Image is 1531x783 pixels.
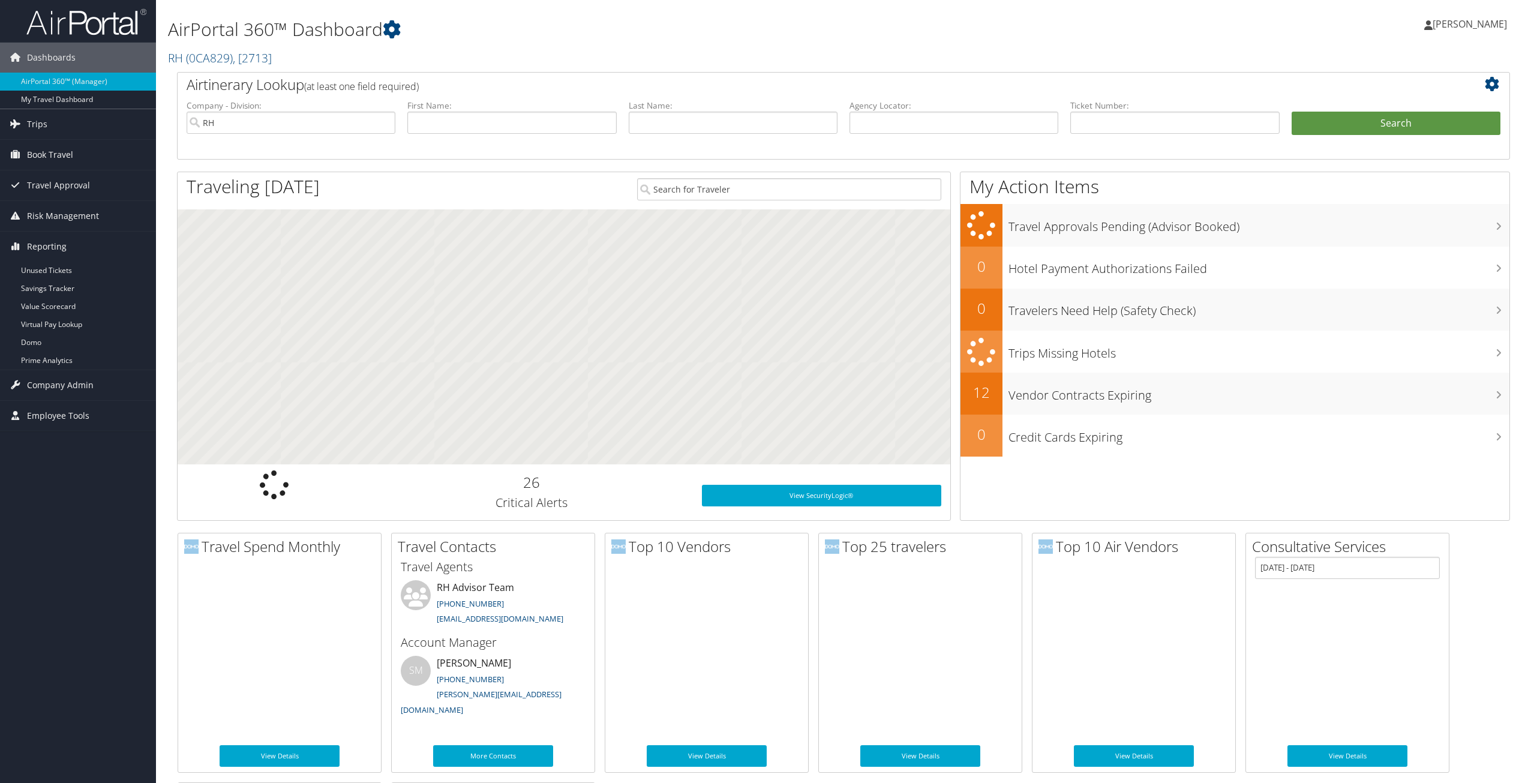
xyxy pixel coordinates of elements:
a: View Details [220,745,340,767]
span: Dashboards [27,43,76,73]
h3: Hotel Payment Authorizations Failed [1008,254,1509,277]
h2: Travel Spend Monthly [184,536,381,557]
a: More Contacts [433,745,553,767]
a: View Details [860,745,980,767]
span: Travel Approval [27,170,90,200]
h2: Top 25 travelers [825,536,1022,557]
h3: Trips Missing Hotels [1008,339,1509,362]
h2: Top 10 Air Vendors [1038,536,1235,557]
a: View Details [647,745,767,767]
img: domo-logo.png [611,539,626,554]
h2: Travel Contacts [398,536,595,557]
h1: AirPortal 360™ Dashboard [168,17,1068,42]
li: RH Advisor Team [395,580,592,629]
div: SM [401,656,431,686]
h3: Travelers Need Help (Safety Check) [1008,296,1509,319]
img: domo-logo.png [825,539,839,554]
h2: Airtinerary Lookup [187,74,1389,95]
a: [EMAIL_ADDRESS][DOMAIN_NAME] [437,613,563,624]
span: ( 0CA829 ) [186,50,233,66]
span: Company Admin [27,370,94,400]
label: First Name: [407,100,616,112]
a: RH [168,50,272,66]
span: , [ 2713 ] [233,50,272,66]
span: Employee Tools [27,401,89,431]
h3: Credit Cards Expiring [1008,423,1509,446]
a: View Details [1074,745,1194,767]
h2: Top 10 Vendors [611,536,808,557]
label: Agency Locator: [849,100,1058,112]
button: Search [1292,112,1500,136]
h2: Consultative Services [1252,536,1449,557]
a: 0Credit Cards Expiring [960,415,1509,457]
img: domo-logo.png [1038,539,1053,554]
input: Search for Traveler [637,178,941,200]
h2: 0 [960,256,1002,277]
a: 0Travelers Need Help (Safety Check) [960,289,1509,331]
h1: My Action Items [960,174,1509,199]
label: Last Name: [629,100,837,112]
label: Company - Division: [187,100,395,112]
h3: Critical Alerts [380,494,684,511]
a: View Details [1287,745,1407,767]
img: airportal-logo.png [26,8,146,36]
h1: Traveling [DATE] [187,174,320,199]
li: [PERSON_NAME] [395,656,592,720]
a: View SecurityLogic® [702,485,941,506]
a: Travel Approvals Pending (Advisor Booked) [960,204,1509,247]
h3: Travel Approvals Pending (Advisor Booked) [1008,212,1509,235]
a: [PERSON_NAME] [1424,6,1519,42]
span: Book Travel [27,140,73,170]
span: (at least one field required) [304,80,419,93]
a: [PHONE_NUMBER] [437,598,504,609]
a: Trips Missing Hotels [960,331,1509,373]
span: Reporting [27,232,67,262]
img: domo-logo.png [184,539,199,554]
label: Ticket Number: [1070,100,1279,112]
h2: 0 [960,424,1002,445]
h2: 12 [960,382,1002,403]
span: [PERSON_NAME] [1433,17,1507,31]
a: [PERSON_NAME][EMAIL_ADDRESS][DOMAIN_NAME] [401,689,562,715]
span: Trips [27,109,47,139]
span: Risk Management [27,201,99,231]
h3: Vendor Contracts Expiring [1008,381,1509,404]
a: 0Hotel Payment Authorizations Failed [960,247,1509,289]
a: 12Vendor Contracts Expiring [960,373,1509,415]
a: [PHONE_NUMBER] [437,674,504,685]
h3: Account Manager [401,634,586,651]
h2: 26 [380,472,684,493]
h2: 0 [960,298,1002,319]
h3: Travel Agents [401,559,586,575]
